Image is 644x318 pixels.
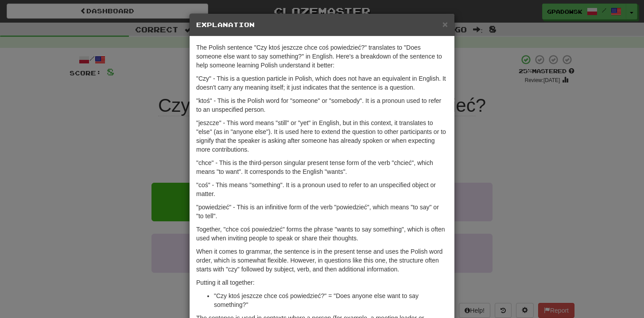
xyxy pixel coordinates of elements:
h5: Explanation [196,20,448,29]
p: "powiedzieć" - This is an infinitive form of the verb "powiedzieć", which means "to say" or "to t... [196,203,448,220]
p: "Czy" - This is a question particle in Polish, which does not have an equivalent in English. It d... [196,74,448,92]
p: Putting it all together: [196,278,448,287]
p: The Polish sentence "Czy ktoś jeszcze chce coś powiedzieć?" translates to "Does someone else want... [196,43,448,70]
p: "ktoś" - This is the Polish word for "someone" or "somebody". It is a pronoun used to refer to an... [196,96,448,114]
p: When it comes to grammar, the sentence is in the present tense and uses the Polish word order, wh... [196,247,448,274]
button: Close [442,20,448,29]
p: "coś" - This means "something". It is a pronoun used to refer to an unspecified object or matter. [196,181,448,198]
span: × [442,19,448,29]
li: "Czy ktoś jeszcze chce coś powiedzieć?" = "Does anyone else want to say something?" [214,291,448,309]
p: "chce" - This is the third-person singular present tense form of the verb "chcieć", which means "... [196,158,448,176]
p: Together, "chce coś powiedzieć" forms the phrase "wants to say something", which is often used wh... [196,225,448,243]
p: "jeszcze" - This word means "still" or "yet" in English, but in this context, it translates to "e... [196,118,448,154]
